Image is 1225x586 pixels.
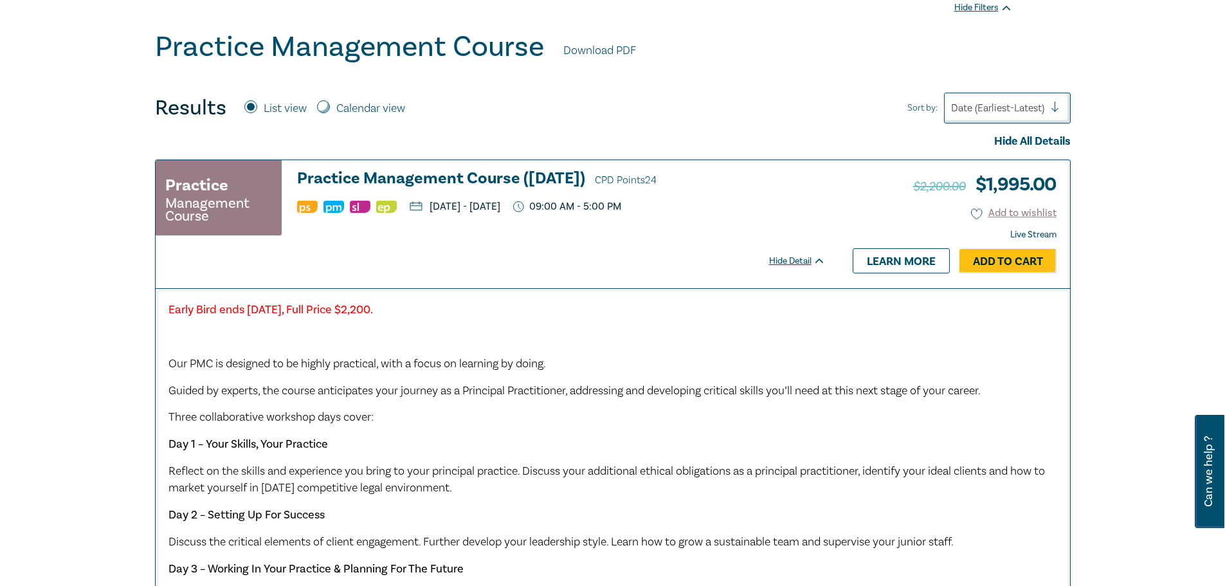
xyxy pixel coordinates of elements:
img: Substantive Law [350,201,370,213]
span: $2,200.00 [913,178,966,195]
img: Professional Skills [297,201,318,213]
span: Can we help ? [1202,423,1215,520]
h4: Results [155,95,226,121]
a: Add to Cart [959,249,1057,273]
small: Management Course [165,197,272,223]
label: Calendar view [336,100,405,117]
span: Guided by experts, the course anticipates your journey as a Principal Practitioner, addressing an... [168,383,981,398]
p: 09:00 AM - 5:00 PM [513,201,622,213]
h1: Practice Management Course [155,30,544,64]
div: Hide Detail [769,255,840,268]
input: Sort by [951,101,954,115]
strong: Day 1 – Your Skills, Your Practice [168,437,328,452]
label: List view [264,100,307,117]
a: Practice Management Course ([DATE]) CPD Points24 [297,170,826,189]
span: CPD Points 24 [595,174,657,187]
strong: Day 3 – Working In Your Practice & Planning For The Future [168,562,464,576]
span: Discuss the critical elements of client engagement. Further develop your leadership style. Learn ... [168,535,954,549]
p: [DATE] - [DATE] [410,201,500,212]
div: Hide Filters [954,1,1012,14]
img: Practice Management & Business Skills [323,201,344,213]
strong: Live Stream [1010,229,1057,241]
h3: $ 1,995.00 [913,170,1057,199]
a: Learn more [853,248,950,273]
span: Reflect on the skills and experience you bring to your principal practice. Discuss your additiona... [168,464,1045,495]
span: Our PMC is designed to be highly practical, with a focus on learning by doing. [168,356,546,371]
span: Three collaborative workshop days cover: [168,410,374,425]
img: Ethics & Professional Responsibility [376,201,397,213]
a: Download PDF [563,42,636,59]
div: Hide All Details [155,133,1071,150]
button: Add to wishlist [971,206,1057,221]
strong: Early Bird ends [DATE], Full Price $2,200. [168,302,373,317]
h3: Practice Management Course ([DATE]) [297,170,826,189]
strong: Day 2 – Setting Up For Success [168,508,325,522]
h3: Practice [165,174,228,197]
span: Sort by: [907,101,938,115]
